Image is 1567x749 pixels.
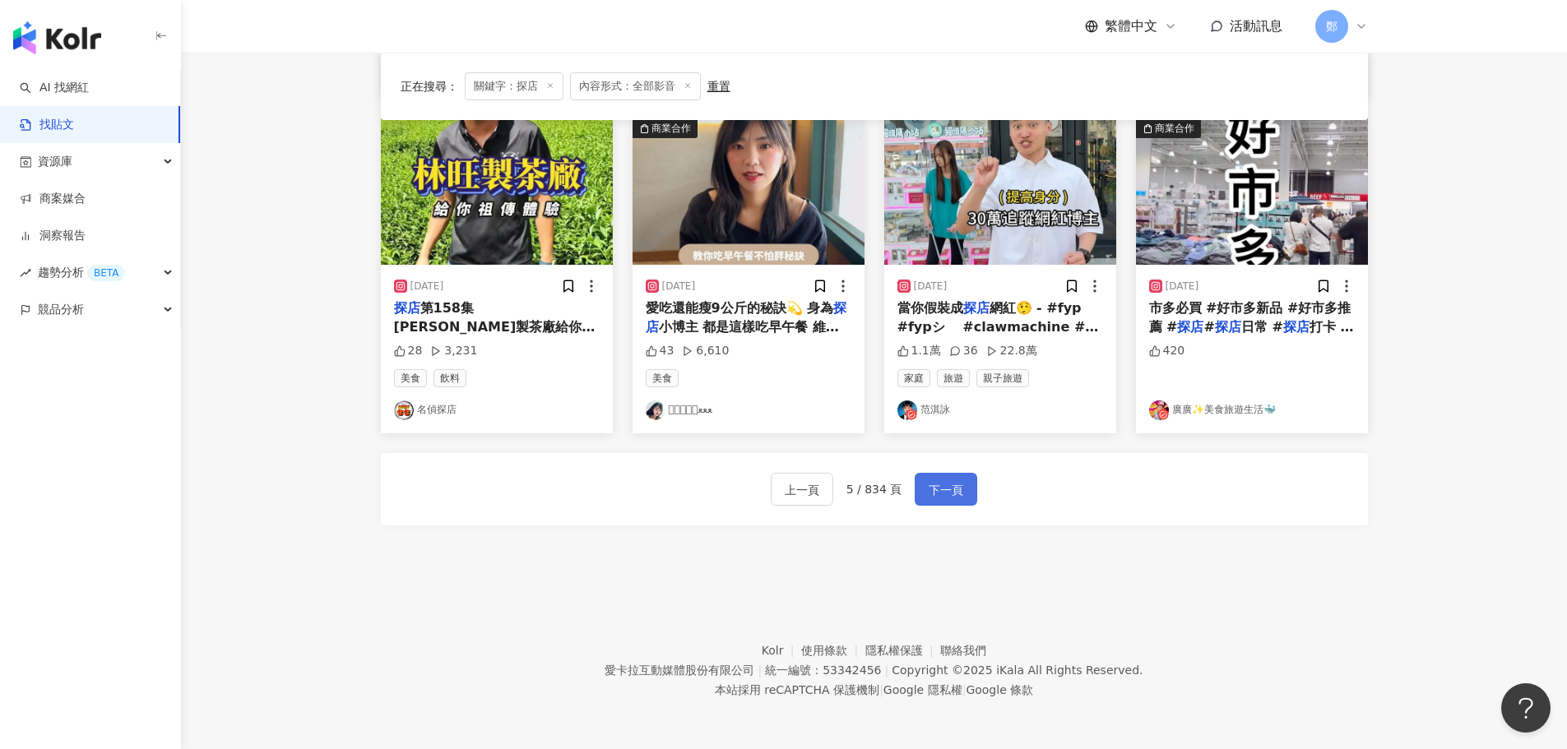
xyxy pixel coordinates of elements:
span: | [884,663,888,677]
span: 內容形式：全部影音 [570,72,701,100]
img: logo [13,21,101,54]
img: KOL Avatar [1149,400,1169,420]
a: iKala [996,663,1024,677]
a: KOL Avatar范淇詠 [897,400,1103,420]
mark: 探店 [963,300,990,316]
div: 愛卡拉互動媒體股份有限公司 [605,663,754,677]
img: KOL Avatar [646,400,665,420]
span: 資源庫 [38,143,72,180]
div: 22.8萬 [986,343,1037,359]
mark: 探店 [1177,319,1203,335]
span: 競品分析 [38,291,84,328]
div: [DATE] [1166,280,1199,294]
span: 當你假裝成 [897,300,963,316]
span: 5 / 834 頁 [846,483,902,496]
iframe: Help Scout Beacon - Open [1501,683,1551,733]
img: post-image [633,118,865,265]
img: post-image [381,118,613,265]
span: rise [20,267,31,279]
span: 日常 # [1241,319,1283,335]
span: 繁體中文 [1105,17,1157,35]
img: KOL Avatar [394,400,414,420]
div: 3,231 [430,343,477,359]
span: 鄭 [1326,17,1338,35]
span: 親子旅遊 [976,369,1029,387]
div: 28 [394,343,423,359]
span: 趨勢分析 [38,254,125,291]
span: 本站採用 reCAPTCHA 保護機制 [715,680,1033,700]
img: KOL Avatar [897,400,917,420]
span: 關鍵字：探店 [465,72,563,100]
div: BETA [87,265,125,281]
span: 下一頁 [929,480,963,500]
span: 活動訊息 [1230,18,1282,34]
div: 重置 [707,80,730,93]
mark: 探店 [1215,319,1241,335]
span: 網紅🤥 - #fyp #fypシ゚ #clawmachine #娃娃機 #親子樂園 # [897,300,1099,353]
div: 統一編號：53342456 [765,663,881,677]
a: Kolr [762,644,801,657]
span: 美食 [394,369,427,387]
div: [DATE] [914,280,948,294]
a: KOL Avatar廣廣✨美食旅遊生活🐳 [1149,400,1355,420]
span: | [758,663,762,677]
span: 正在搜尋 ： [401,80,458,93]
span: 第158集 [PERSON_NAME]製茶廠給你祖傳的體驗 #名偵 [394,300,596,353]
div: 43 [646,343,675,359]
button: 商業合作 [1136,118,1368,265]
a: KOL Avatar𝐁𝐢𝐁𝐢𓃟ﻌﻌﻌ︎ [646,400,851,420]
a: 商案媒合 [20,191,86,207]
a: 聯絡我們 [940,644,986,657]
div: 36 [949,343,978,359]
mark: 探店 [646,300,847,334]
button: 上一頁 [771,473,833,506]
span: | [879,683,883,696]
span: 飲料 [433,369,466,387]
img: post-image [884,118,1116,265]
mark: 探店 [394,300,420,316]
a: 找貼文 [20,117,74,133]
a: 使用條款 [801,644,865,657]
img: post-image [1136,118,1368,265]
a: Google 隱私權 [883,683,962,696]
span: # [1203,319,1214,335]
span: 市多必買 #好市多新品 #好市多推薦 # [1149,300,1351,334]
a: 洞察報告 [20,228,86,244]
a: KOL Avatar名偵探店 [394,400,600,420]
div: 1.1萬 [897,343,941,359]
a: Google 條款 [966,683,1033,696]
a: 隱私權保護 [865,644,941,657]
div: 商業合作 [651,120,691,136]
a: searchAI 找網紅 [20,80,89,96]
div: 商業合作 [1155,120,1194,136]
span: 愛吃還能瘦9公斤的秘訣💫 身為 [646,300,834,316]
span: | [962,683,967,696]
div: [DATE] [410,280,444,294]
div: 420 [1149,343,1185,359]
button: 下一頁 [915,473,977,506]
div: Copyright © 2025 All Rights Reserved. [892,663,1143,677]
span: 家庭 [897,369,930,387]
div: [DATE] [662,280,696,294]
span: 旅遊 [937,369,970,387]
button: 商業合作 [633,118,865,265]
span: 美食 [646,369,679,387]
mark: 探店 [1283,319,1310,335]
div: 6,610 [682,343,729,359]
span: 小博主 都是這樣吃早午餐 維持體態的哦💕 # [646,319,839,353]
span: 上一頁 [785,480,819,500]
